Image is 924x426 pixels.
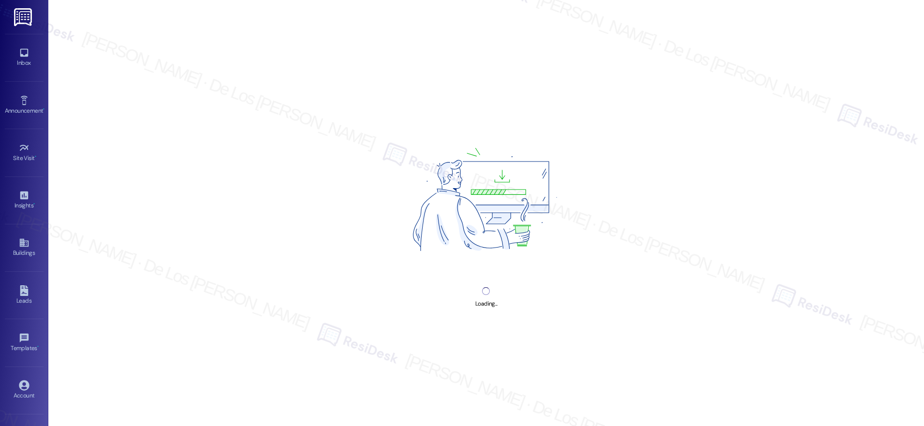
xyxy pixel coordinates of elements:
[35,153,36,160] span: •
[5,282,44,308] a: Leads
[5,140,44,166] a: Site Visit •
[43,106,44,113] span: •
[5,377,44,403] a: Account
[475,299,497,309] div: Loading...
[5,187,44,213] a: Insights •
[5,330,44,356] a: Templates •
[5,235,44,261] a: Buildings
[33,201,35,207] span: •
[5,44,44,71] a: Inbox
[14,8,34,26] img: ResiDesk Logo
[37,343,39,350] span: •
